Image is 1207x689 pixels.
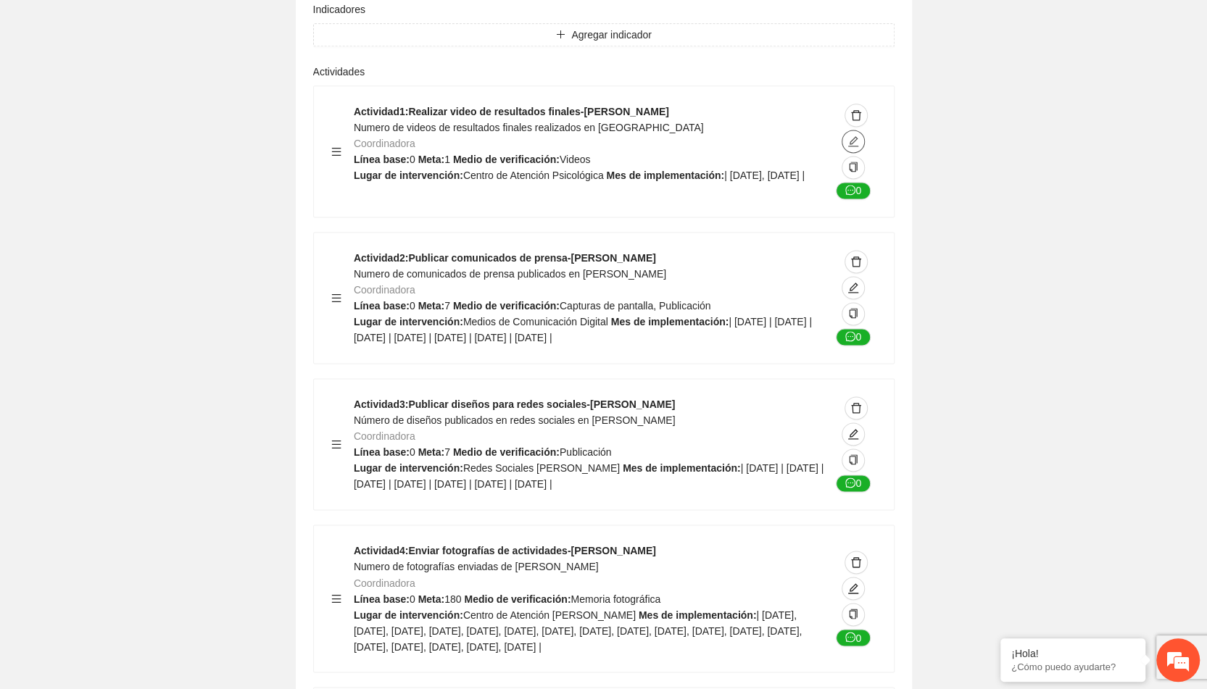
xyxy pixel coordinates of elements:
[354,462,463,474] strong: Lugar de intervención:
[848,308,858,320] span: copy
[842,156,865,179] button: copy
[313,64,365,80] label: Actividades
[453,154,560,165] strong: Medio de verificación:
[444,154,450,165] span: 1
[418,446,445,458] strong: Meta:
[845,250,868,273] button: delete
[842,582,864,594] span: edit
[410,593,415,604] span: 0
[7,396,276,446] textarea: Escriba su mensaje y pulse “Intro”
[611,316,729,327] strong: Mes de implementación:
[410,154,415,165] span: 0
[313,1,365,17] label: Indicadores
[463,609,636,620] span: Centro de Atención [PERSON_NAME]
[354,462,824,490] span: | [DATE] | [DATE] | [DATE] | [DATE] | [DATE] | [DATE] | [DATE] |
[571,27,652,43] span: Agregar indicador
[606,170,724,181] strong: Mes de implementación:
[331,439,341,449] span: menu
[836,182,871,199] button: message0
[84,193,200,340] span: Estamos en línea.
[354,398,676,410] strong: Actividad 3 : Publicar diseños para redes sociales-[PERSON_NAME]
[845,256,867,267] span: delete
[1011,648,1135,659] div: ¡Hola!
[444,446,450,458] span: 7
[463,316,608,327] span: Medios de Comunicación Digital
[560,300,711,312] span: Capturas de pantalla, Publicación
[354,106,669,117] strong: Actividad 1 : Realizar video de resultados finales-[PERSON_NAME]
[848,162,858,173] span: copy
[354,414,676,426] span: Número de diseños publicados en redes sociales en [PERSON_NAME]
[354,316,463,327] strong: Lugar de intervención:
[842,135,864,147] span: edit
[842,428,864,440] span: edit
[560,154,591,165] span: Videos
[354,577,415,588] span: Coordinadora
[842,448,865,472] button: copy
[842,130,865,153] button: edit
[845,396,868,419] button: delete
[418,154,445,165] strong: Meta:
[354,268,666,280] span: Numero de comunicados de prensa publicados en [PERSON_NAME]
[464,593,571,604] strong: Medio de verificación:
[571,593,660,604] span: Memoria fotográfica
[560,446,612,458] span: Publicación
[75,74,244,93] div: Chatee con nosotros ahora
[354,300,410,312] strong: Línea base:
[724,170,805,181] span: | [DATE], [DATE] |
[354,609,463,620] strong: Lugar de intervención:
[845,556,867,568] span: delete
[845,477,855,489] span: message
[331,146,341,156] span: menu
[418,593,445,604] strong: Meta:
[463,170,604,181] span: Centro de Atención Psicológica
[845,109,867,121] span: delete
[354,430,415,442] span: Coordinadora
[354,593,410,604] strong: Línea base:
[354,316,812,343] span: | [DATE] | [DATE] | [DATE] | [DATE] | [DATE] | [DATE] | [DATE] |
[418,300,445,312] strong: Meta:
[842,302,865,325] button: copy
[842,282,864,293] span: edit
[836,475,871,492] button: message0
[313,23,895,46] button: plusAgregar indicador
[354,138,415,149] span: Coordinadora
[354,609,802,652] span: | [DATE], [DATE], [DATE], [DATE], [DATE], [DATE], [DATE], [DATE], [DATE], [DATE], [DATE], [DATE],...
[354,446,410,458] strong: Línea base:
[444,593,461,604] span: 180
[410,446,415,458] span: 0
[845,185,855,196] span: message
[331,593,341,604] span: menu
[848,454,858,466] span: copy
[842,577,865,600] button: edit
[842,603,865,626] button: copy
[842,422,865,446] button: edit
[1011,661,1135,672] p: ¿Cómo puedo ayudarte?
[623,462,741,474] strong: Mes de implementación:
[354,170,463,181] strong: Lugar de intervención:
[463,462,620,474] span: Redes Sociales [PERSON_NAME]
[238,7,273,42] div: Minimizar ventana de chat en vivo
[354,154,410,165] strong: Línea base:
[639,609,757,620] strong: Mes de implementación:
[410,300,415,312] span: 0
[354,561,599,572] span: Numero de fotografías enviadas de [PERSON_NAME]
[354,122,704,133] span: Numero de videos de resultados finales realizados en [GEOGRAPHIC_DATA]
[845,331,855,343] span: message
[845,632,855,643] span: message
[836,629,871,646] button: message0
[354,545,656,556] strong: Actividad 4 : Enviar fotografías de actividades-[PERSON_NAME]
[331,293,341,303] span: menu
[453,300,560,312] strong: Medio de verificación:
[845,551,868,574] button: delete
[836,328,871,346] button: message0
[842,276,865,299] button: edit
[354,284,415,296] span: Coordinadora
[845,104,868,127] button: delete
[845,402,867,414] span: delete
[444,300,450,312] span: 7
[555,29,565,41] span: plus
[453,446,560,458] strong: Medio de verificación:
[848,609,858,620] span: copy
[354,252,656,264] strong: Actividad 2 : Publicar comunicados de prensa-[PERSON_NAME]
